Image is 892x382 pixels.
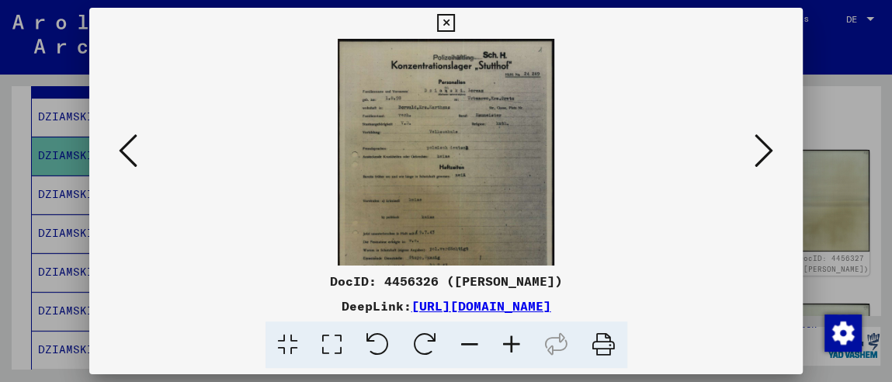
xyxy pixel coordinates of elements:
img: 001.jpg [338,39,554,343]
a: [URL][DOMAIN_NAME] [411,298,551,314]
img: Zmiana zgody [824,314,862,352]
div: Zmiana zgody [824,314,861,351]
font: DeepLink: [342,298,411,314]
font: DocID: 4456326 ([PERSON_NAME]) [330,273,563,289]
